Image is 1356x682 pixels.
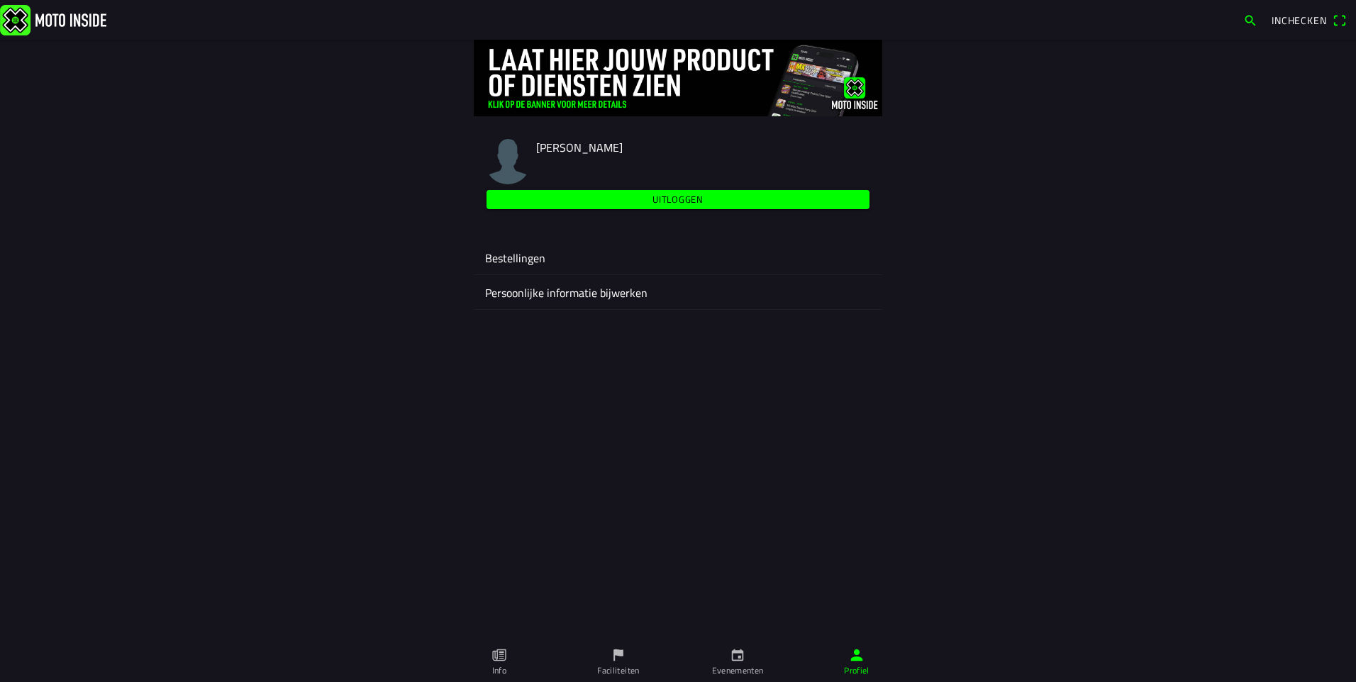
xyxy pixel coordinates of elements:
span: [PERSON_NAME] [536,139,623,156]
ion-icon: person [849,647,865,663]
img: moto-inside-avatar.png [485,139,530,184]
img: 4Lg0uCZZgYSq9MW2zyHRs12dBiEH1AZVHKMOLPl0.jpg [474,40,882,116]
ion-label: Bestellingen [485,250,871,267]
ion-label: Info [492,664,506,677]
ion-label: Profiel [844,664,869,677]
a: search [1236,8,1265,32]
ion-button: Uitloggen [487,190,869,209]
ion-icon: flag [611,647,626,663]
a: Incheckenqr scanner [1265,8,1353,32]
ion-label: Faciliteiten [597,664,639,677]
ion-label: Persoonlijke informatie bijwerken [485,284,871,301]
span: Inchecken [1272,13,1327,28]
ion-icon: calendar [730,647,745,663]
ion-label: Evenementen [712,664,764,677]
ion-icon: paper [491,647,507,663]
